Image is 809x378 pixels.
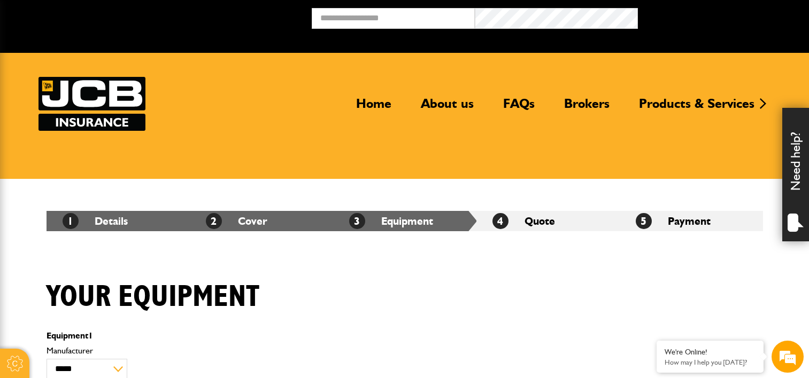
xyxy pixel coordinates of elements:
[349,213,365,229] span: 3
[556,96,618,120] a: Brokers
[333,211,476,231] li: Equipment
[665,358,756,366] p: How may I help you today?
[88,330,93,341] span: 1
[348,96,399,120] a: Home
[47,332,519,340] p: Equipment
[47,346,519,355] label: Manufacturer
[47,279,259,315] h1: Your equipment
[492,213,508,229] span: 4
[638,8,801,25] button: Broker Login
[620,211,763,231] li: Payment
[665,348,756,357] div: We're Online!
[38,77,145,131] a: JCB Insurance Services
[782,108,809,241] div: Need help?
[631,96,762,120] a: Products & Services
[38,77,145,131] img: JCB Insurance Services logo
[63,215,128,227] a: 1Details
[495,96,543,120] a: FAQs
[63,213,79,229] span: 1
[636,213,652,229] span: 5
[206,215,267,227] a: 2Cover
[206,213,222,229] span: 2
[476,211,620,231] li: Quote
[413,96,482,120] a: About us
